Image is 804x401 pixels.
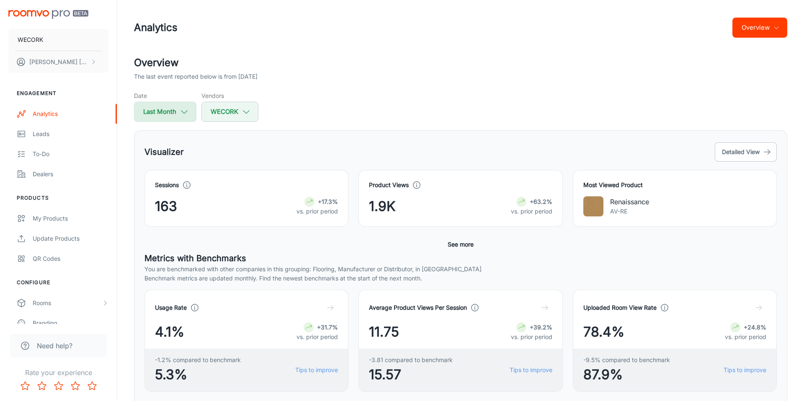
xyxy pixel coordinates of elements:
img: Renaissance [583,196,603,216]
strong: +39.2% [530,324,552,331]
p: AV-RE [610,207,649,216]
button: WECORK [201,102,258,122]
div: Dealers [33,170,108,179]
strong: +63.2% [530,198,552,205]
div: To-do [33,149,108,159]
h1: Analytics [134,20,178,35]
h5: Metrics with Benchmarks [144,252,777,265]
h4: Uploaded Room View Rate [583,303,657,312]
button: Overview [732,18,787,38]
a: Tips to improve [295,365,338,375]
button: Rate 4 star [67,378,84,394]
a: Tips to improve [510,365,552,375]
h4: Sessions [155,180,179,190]
h2: Overview [134,55,787,70]
p: WECORK [18,35,43,44]
span: 1.9K [369,196,396,216]
p: vs. prior period [296,207,338,216]
button: WECORK [8,29,108,51]
img: Roomvo PRO Beta [8,10,88,19]
div: My Products [33,214,108,223]
button: Rate 5 star [84,378,100,394]
button: Detailed View [715,142,777,162]
h4: Product Views [369,180,409,190]
span: 163 [155,196,177,216]
div: Rooms [33,298,102,308]
button: [PERSON_NAME] [PERSON_NAME] [8,51,108,73]
h4: Usage Rate [155,303,187,312]
a: Tips to improve [724,365,766,375]
p: vs. prior period [296,332,338,342]
h5: Visualizer [144,146,184,158]
button: Rate 3 star [50,378,67,394]
span: 5.3% [155,365,241,385]
span: -1.2% compared to benchmark [155,355,241,365]
p: Benchmark metrics are updated monthly. Find the newest benchmarks at the start of the next month. [144,274,777,283]
h5: Date [134,91,196,100]
p: [PERSON_NAME] [PERSON_NAME] [29,57,88,67]
button: Rate 2 star [33,378,50,394]
p: vs. prior period [725,332,766,342]
p: You are benchmarked with other companies in this grouping: Flooring, Manufacturer or Distributor,... [144,265,777,274]
span: -9.5% compared to benchmark [583,355,670,365]
p: The last event reported below is from [DATE] [134,72,258,81]
button: Last Month [134,102,196,122]
div: Leads [33,129,108,139]
span: 87.9% [583,365,670,385]
strong: +31.7% [317,324,338,331]
div: Update Products [33,234,108,243]
span: 4.1% [155,322,184,342]
span: -3.81 compared to benchmark [369,355,453,365]
p: Renaissance [610,197,649,207]
strong: +17.3% [318,198,338,205]
button: Rate 1 star [17,378,33,394]
h4: Average Product Views Per Session [369,303,467,312]
p: vs. prior period [511,207,552,216]
h5: Vendors [201,91,258,100]
span: 78.4% [583,322,624,342]
button: See more [444,237,477,252]
h4: Most Viewed Product [583,180,766,190]
span: 11.75 [369,322,399,342]
span: 15.57 [369,365,453,385]
div: QR Codes [33,254,108,263]
p: vs. prior period [511,332,552,342]
span: Need help? [37,341,72,351]
strong: +24.8% [744,324,766,331]
div: Analytics [33,109,108,118]
p: Rate your experience [7,368,110,378]
div: Branding [33,319,108,328]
